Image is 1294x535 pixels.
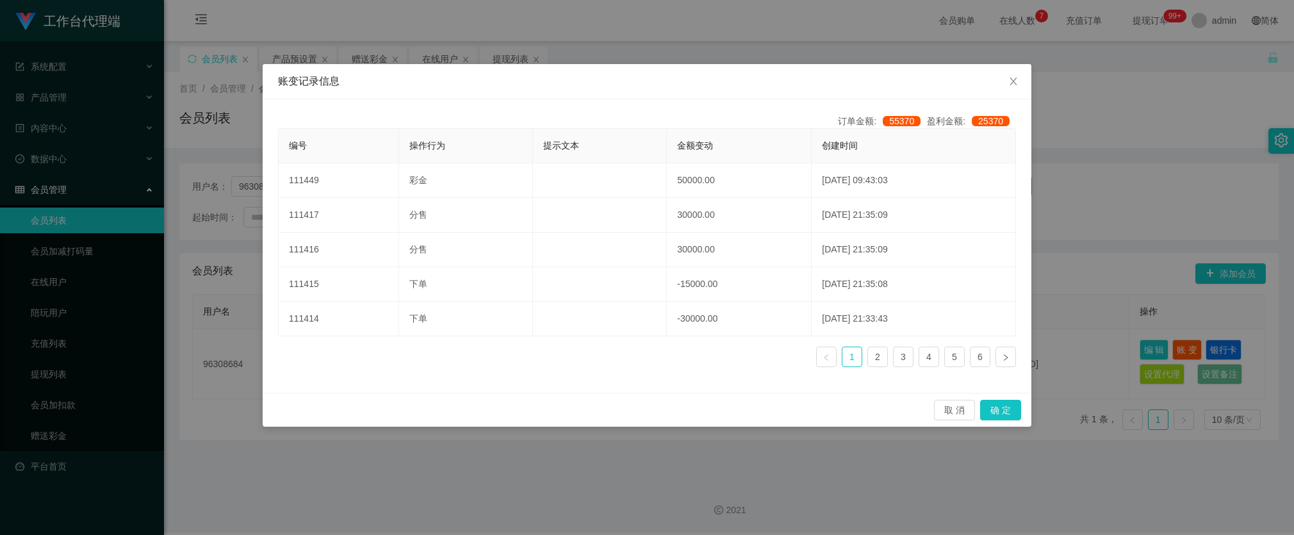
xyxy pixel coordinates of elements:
[934,400,975,420] button: 取 消
[677,140,713,151] span: 金额变动
[279,302,399,336] td: 111414
[995,347,1016,367] li: 下一页
[970,347,990,367] li: 6
[816,347,837,367] li: 上一页
[543,140,579,151] span: 提示文本
[867,347,888,367] li: 2
[399,302,533,336] td: 下单
[919,347,939,367] li: 4
[667,267,812,302] td: -15000.00
[894,347,913,366] a: 3
[944,347,965,367] li: 5
[868,347,887,366] a: 2
[980,400,1021,420] button: 确 定
[823,354,830,361] i: 图标: left
[667,163,812,198] td: 50000.00
[812,302,1016,336] td: [DATE] 21:33:43
[822,140,858,151] span: 创建时间
[667,302,812,336] td: -30000.00
[812,267,1016,302] td: [DATE] 21:35:08
[812,233,1016,267] td: [DATE] 21:35:09
[278,74,1016,88] div: 账变记录信息
[1008,76,1019,86] i: 图标: close
[399,163,533,198] td: 彩金
[883,116,921,126] span: 55370
[667,198,812,233] td: 30000.00
[667,233,812,267] td: 30000.00
[842,347,862,367] li: 1
[279,198,399,233] td: 111417
[1002,354,1010,361] i: 图标: right
[279,163,399,198] td: 111449
[893,347,913,367] li: 3
[812,163,1016,198] td: [DATE] 09:43:03
[279,233,399,267] td: 111416
[279,267,399,302] td: 111415
[409,140,445,151] span: 操作行为
[399,233,533,267] td: 分售
[919,347,938,366] a: 4
[838,115,927,128] div: 订单金额:
[399,267,533,302] td: 下单
[842,347,862,366] a: 1
[970,347,990,366] a: 6
[812,198,1016,233] td: [DATE] 21:35:09
[995,64,1031,100] button: Close
[927,115,1016,128] div: 盈利金额:
[945,347,964,366] a: 5
[399,198,533,233] td: 分售
[972,116,1010,126] span: 25370
[289,140,307,151] span: 编号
